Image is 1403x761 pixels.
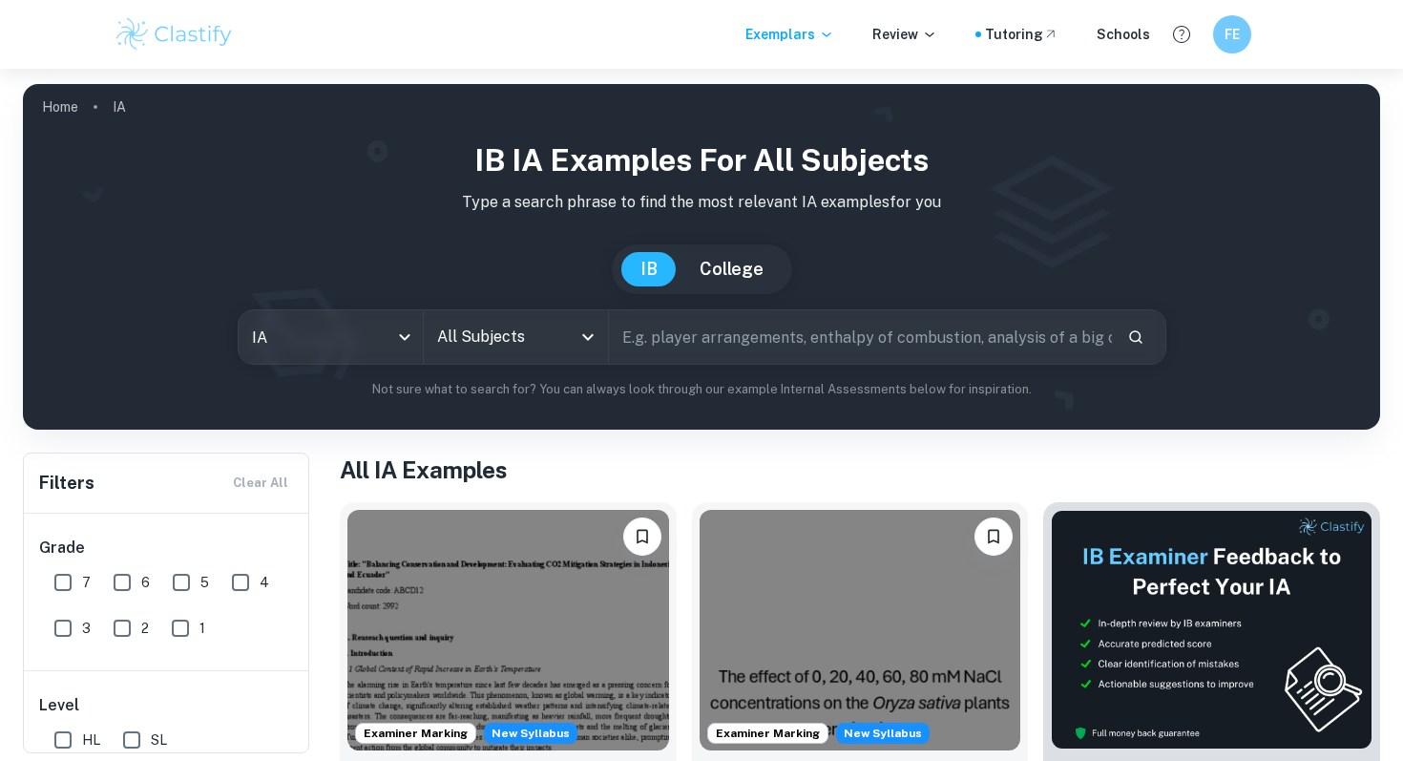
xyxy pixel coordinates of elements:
input: E.g. player arrangements, enthalpy of combustion, analysis of a big city... [609,310,1112,364]
span: 3 [82,618,91,639]
p: Review [872,24,937,45]
button: College [681,252,783,286]
button: Open [575,324,601,350]
button: IB [621,252,677,286]
img: ESS IA example thumbnail: To what extent do diPerent NaCl concentr [700,510,1021,750]
div: Starting from the May 2026 session, the ESS IA requirements have changed. We created this exempla... [836,723,930,744]
img: Thumbnail [1051,510,1372,750]
a: Tutoring [985,24,1058,45]
p: Type a search phrase to find the most relevant IA examples for you [38,191,1365,214]
span: 2 [141,618,149,639]
span: 5 [200,572,209,593]
img: ESS IA example thumbnail: To what extent do CO2 emissions contribu [347,510,669,750]
div: IA [239,310,423,364]
h6: Grade [39,537,295,560]
span: New Syllabus [484,723,577,744]
span: Examiner Marking [356,725,475,742]
img: profile cover [23,84,1380,430]
button: Bookmark [974,518,1013,556]
button: FE [1213,15,1251,53]
span: 1 [199,618,205,639]
p: Exemplars [745,24,834,45]
h6: Filters [39,470,94,497]
h6: Level [39,694,295,717]
h6: FE [1222,24,1244,45]
button: Search [1120,321,1152,353]
a: Schools [1097,24,1150,45]
div: Starting from the May 2026 session, the ESS IA requirements have changed. We created this exempla... [484,723,577,744]
span: SL [151,729,167,750]
a: Home [42,94,78,120]
span: New Syllabus [836,723,930,744]
span: HL [82,729,100,750]
span: Examiner Marking [708,725,827,742]
button: Help and Feedback [1165,18,1198,51]
span: 6 [141,572,150,593]
p: Not sure what to search for? You can always look through our example Internal Assessments below f... [38,380,1365,399]
span: 4 [260,572,269,593]
p: IA [113,96,126,117]
h1: All IA Examples [340,453,1380,487]
button: Bookmark [623,518,661,556]
img: Clastify logo [114,15,235,53]
span: 7 [82,572,91,593]
h1: IB IA examples for all subjects [38,137,1365,183]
